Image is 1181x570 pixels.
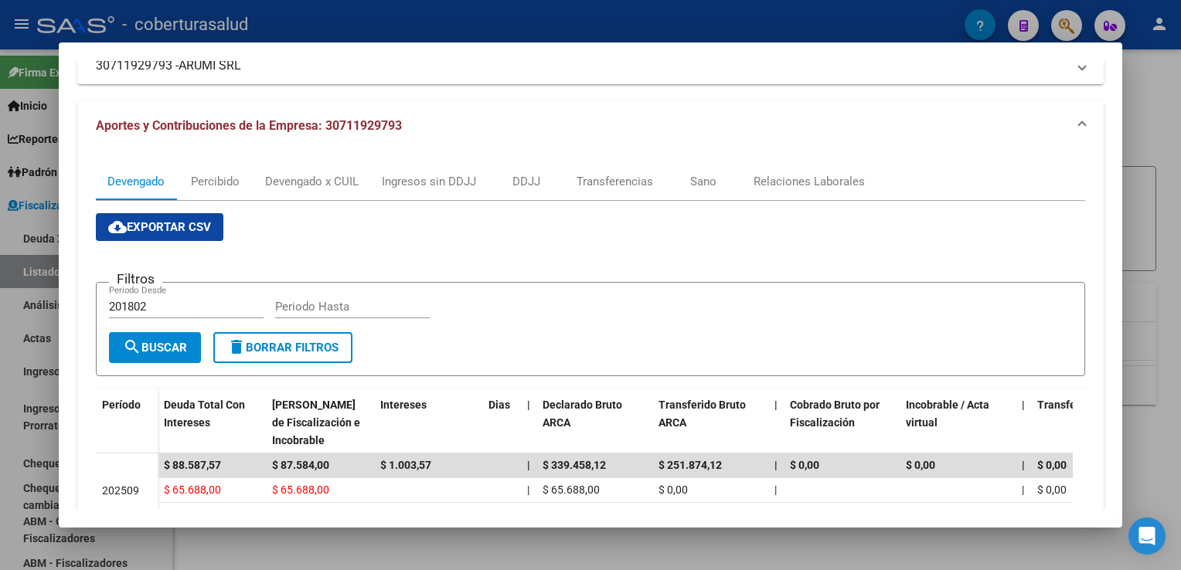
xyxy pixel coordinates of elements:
span: Cobrado Bruto por Fiscalización [790,399,880,429]
span: | [527,508,529,521]
mat-expansion-panel-header: Aportes y Contribuciones de la Empresa: 30711929793 [77,101,1103,151]
span: $ 65.688,00 [272,483,329,496]
datatable-header-cell: Declarado Bruto ARCA [536,388,652,456]
div: Relaciones Laborales [754,173,865,190]
span: ARUMI SRL [179,56,241,75]
div: Devengado [107,173,165,190]
datatable-header-cell: Incobrable / Acta virtual [900,388,1016,456]
div: Percibido [191,173,240,190]
span: $ 65.688,00 [543,483,600,496]
span: | [1022,399,1025,411]
span: Dias [488,399,510,411]
span: [PERSON_NAME] de Fiscalización e Incobrable [272,399,360,446]
div: Ingresos sin DDJJ [382,173,476,190]
div: Open Intercom Messenger [1128,517,1166,555]
mat-icon: delete [227,338,246,356]
span: | [1022,508,1024,521]
mat-icon: search [123,338,141,356]
span: 202509 [102,484,139,497]
datatable-header-cell: Deuda Bruta Neto de Fiscalización e Incobrable [266,388,374,456]
h3: Filtros [109,270,162,287]
span: $ 87.584,00 [272,459,329,471]
span: Exportar CSV [108,220,211,234]
span: Borrar Filtros [227,341,339,355]
span: $ 251.874,12 [659,459,722,471]
div: Transferencias [577,173,653,190]
span: | [527,459,530,471]
datatable-header-cell: Cobrado Bruto por Fiscalización [784,388,900,456]
span: | [774,508,777,521]
button: Exportar CSV [96,213,223,241]
datatable-header-cell: Período [96,388,158,453]
span: | [527,483,529,496]
datatable-header-cell: Transferido De Más [1031,388,1147,456]
span: $ 88.587,57 [164,459,221,471]
span: $ 65.688,00 [659,508,716,521]
datatable-header-cell: Dias [482,388,521,456]
button: Buscar [109,332,201,363]
span: Transferido Bruto ARCA [659,399,746,429]
span: | [1022,483,1024,496]
div: DDJJ [512,173,540,190]
span: $ 0,00 [659,483,688,496]
mat-expansion-panel-header: 30711929793 -ARUMI SRL [77,47,1103,84]
span: $ 0,00 [1037,508,1067,521]
span: | [774,483,777,496]
span: Declarado Bruto ARCA [543,399,622,429]
span: | [774,459,778,471]
div: Devengado x CUIL [265,173,359,190]
span: $ 0,00 [790,459,819,471]
span: | [1022,459,1025,471]
span: $ 0,00 [1037,483,1067,496]
span: $ 1.003,57 [380,459,431,471]
mat-icon: cloud_download [108,218,127,236]
datatable-header-cell: Intereses [374,388,482,456]
span: $ 0,00 [906,459,935,471]
span: | [527,399,530,411]
datatable-header-cell: Transferido Bruto ARCA [652,388,768,456]
datatable-header-cell: | [1016,388,1031,456]
span: Deuda Total Con Intereses [164,399,245,429]
span: | [774,399,778,411]
span: $ 65.688,00 [543,508,600,521]
button: Borrar Filtros [213,332,352,363]
datatable-header-cell: Deuda Total Con Intereses [158,388,266,456]
span: Aportes y Contribuciones de la Empresa: 30711929793 [96,118,402,133]
span: Buscar [123,341,187,355]
div: Sano [690,173,716,190]
span: Intereses [380,399,427,411]
span: Período [102,399,141,411]
mat-panel-title: 30711929793 - [96,56,1066,75]
span: $ 65.688,00 [164,483,221,496]
span: Incobrable / Acta virtual [906,399,989,429]
span: $ 0,00 [1037,459,1067,471]
span: Transferido De Más [1037,399,1134,411]
datatable-header-cell: | [521,388,536,456]
span: $ 339.458,12 [543,459,606,471]
datatable-header-cell: | [768,388,784,456]
span: 202508 [102,508,139,521]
